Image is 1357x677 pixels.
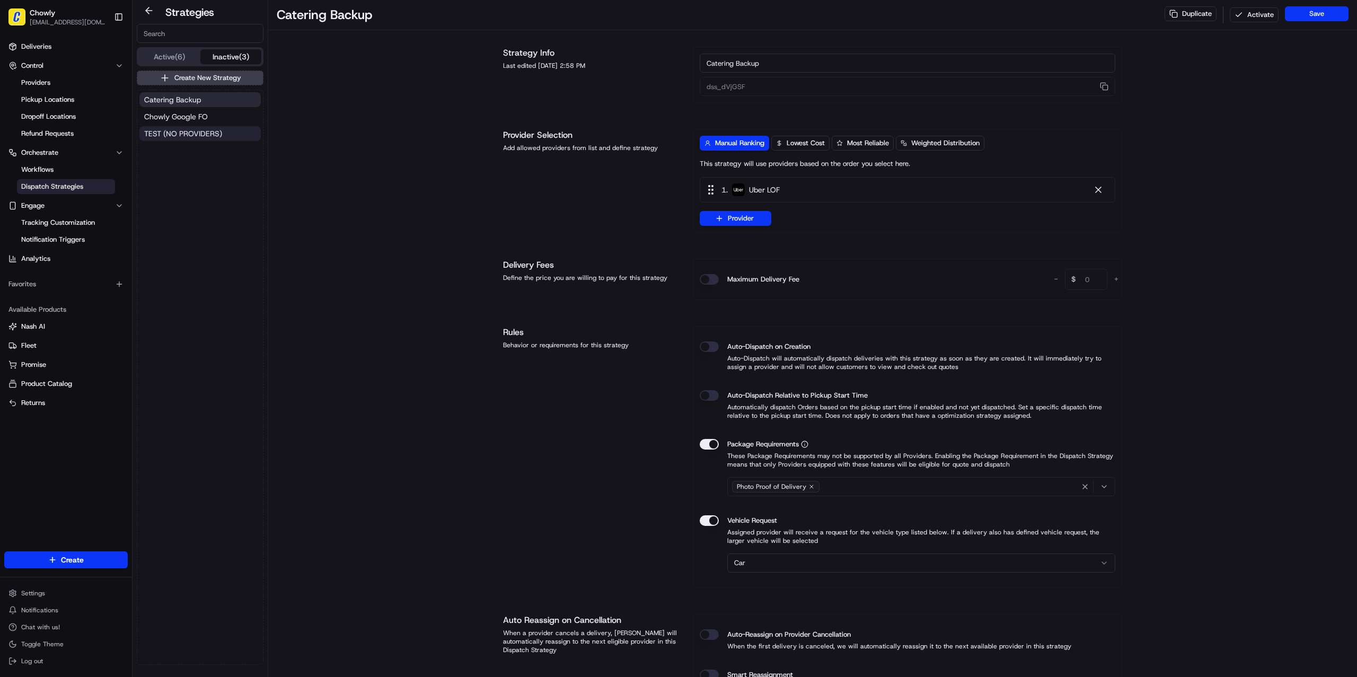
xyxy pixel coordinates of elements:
[8,341,124,350] a: Fleet
[700,403,1115,420] p: Automatically dispatch Orders based on the pickup start time if enabled and not yet dispatched. S...
[30,7,55,18] span: Chowly
[8,398,124,408] a: Returns
[61,555,84,565] span: Create
[700,211,771,226] button: Provider
[771,136,830,151] button: Lowest Cost
[1165,6,1217,21] button: Duplicate
[144,111,208,122] span: Chowly Google FO
[8,322,124,331] a: Nash AI
[1285,6,1349,21] button: Save
[21,153,81,164] span: Knowledge Base
[21,95,74,104] span: Pickup Locations
[21,78,50,87] span: Providers
[17,179,115,194] a: Dispatch Strategies
[21,657,43,665] span: Log out
[4,276,128,293] div: Favorites
[105,179,128,187] span: Pylon
[21,379,72,389] span: Product Catalog
[139,109,261,124] button: Chowly Google FO
[503,341,680,349] div: Behavior or requirements for this strategy
[17,232,115,247] a: Notification Triggers
[137,71,263,85] button: Create New Strategy
[165,5,214,20] h2: Strategies
[4,250,128,267] a: Analytics
[21,606,58,614] span: Notifications
[4,57,128,74] button: Control
[21,623,60,631] span: Chat with us!
[4,4,110,30] button: ChowlyChowly[EMAIL_ADDRESS][DOMAIN_NAME]
[21,148,58,157] span: Orchestrate
[503,259,680,271] h1: Delivery Fees
[503,144,680,152] div: Add allowed providers from list and define strategy
[36,111,134,120] div: We're available if you need us!
[4,318,128,335] button: Nash AI
[11,10,32,31] img: Nash
[896,136,984,151] button: Weighted Distribution
[17,75,115,90] a: Providers
[700,159,910,169] p: This strategy will use providers based on the order you select here.
[21,640,64,648] span: Toggle Theme
[21,61,43,71] span: Control
[21,398,45,408] span: Returns
[137,24,263,43] input: Search
[4,337,128,354] button: Fleet
[6,149,85,168] a: 📗Knowledge Base
[21,589,45,597] span: Settings
[727,274,799,285] label: Maximum Delivery Fee
[21,165,54,174] span: Workflows
[700,177,1115,203] div: 1. Uber LOF
[727,515,777,526] label: Vehicle Request
[4,394,128,411] button: Returns
[30,18,105,27] button: [EMAIL_ADDRESS][DOMAIN_NAME]
[732,183,745,196] img: uber-new-logo.jpeg
[21,201,45,210] span: Engage
[4,144,128,161] button: Orchestrate
[17,109,115,124] a: Dropoff Locations
[21,182,83,191] span: Dispatch Strategies
[21,218,95,227] span: Tracking Customization
[8,8,25,25] img: Chowly
[100,153,170,164] span: API Documentation
[21,360,46,370] span: Promise
[4,197,128,214] button: Engage
[17,162,115,177] a: Workflows
[704,184,780,196] div: 1 .
[700,136,769,151] button: Manual Ranking
[139,126,261,141] button: TEST (NO PROVIDERS)
[4,620,128,635] button: Chat with us!
[749,184,780,195] span: Uber LOF
[21,322,45,331] span: Nash AI
[144,128,222,139] span: TEST (NO PROVIDERS)
[139,92,261,107] button: Catering Backup
[4,375,128,392] button: Product Catalog
[11,154,19,163] div: 📗
[28,68,191,79] input: Got a question? Start typing here...
[277,6,372,23] h1: Catering Backup
[503,47,680,59] h1: Strategy Info
[4,551,128,568] button: Create
[4,38,128,55] a: Deliveries
[75,179,128,187] a: Powered byPylon
[4,603,128,618] button: Notifications
[503,274,680,282] div: Define the price you are willing to pay for this strategy
[17,126,115,141] a: Refund Requests
[700,528,1115,545] p: Assigned provider will receive a request for the vehicle type listed below. If a delivery also ha...
[911,138,980,148] span: Weighted Distribution
[4,301,128,318] div: Available Products
[4,637,128,652] button: Toggle Theme
[90,154,98,163] div: 💻
[21,235,85,244] span: Notification Triggers
[21,42,51,51] span: Deliveries
[21,129,74,138] span: Refund Requests
[503,614,680,627] h1: Auto Reassign on Cancellation
[11,42,193,59] p: Welcome 👋
[737,482,806,491] span: Photo Proof of Delivery
[503,629,680,654] div: When a provider cancels a delivery, [PERSON_NAME] will automatically reassign to the next eligibl...
[503,129,680,142] h1: Provider Selection
[700,642,1071,650] p: When the first delivery is canceled, we will automatically reassign it to the next available prov...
